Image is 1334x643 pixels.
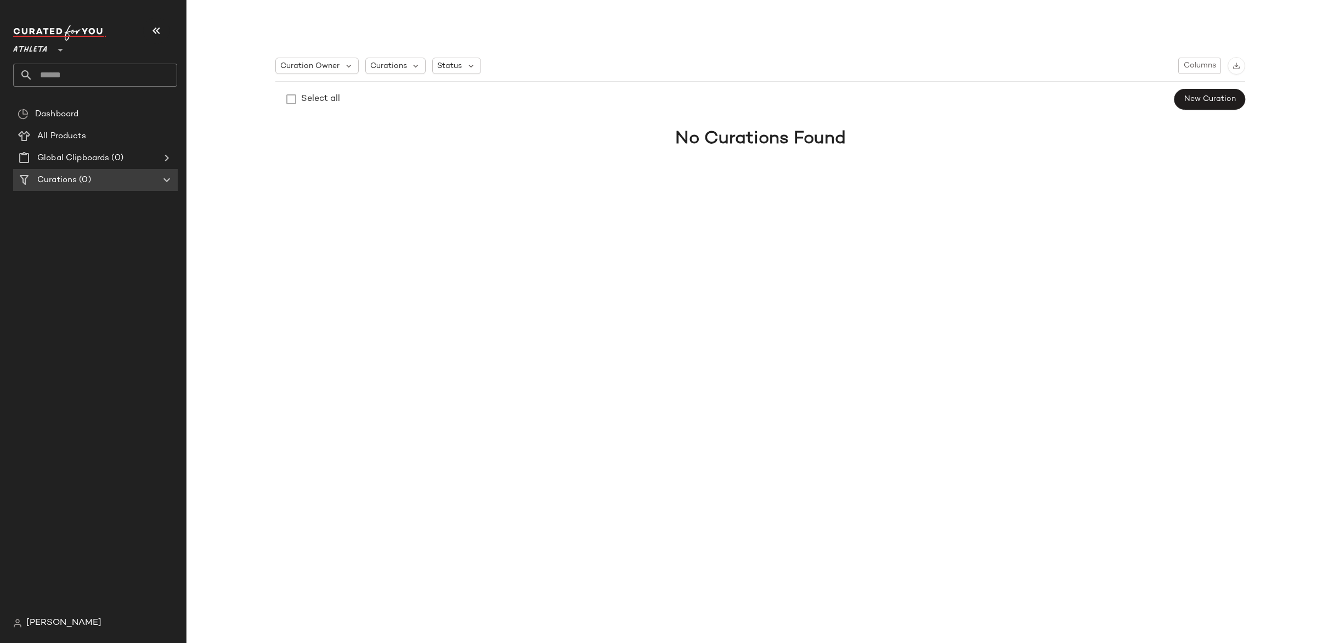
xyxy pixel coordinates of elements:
[301,93,340,106] div: Select all
[13,25,106,41] img: cfy_white_logo.C9jOOHJF.svg
[109,152,123,165] span: (0)
[13,37,47,57] span: Athleta
[35,108,78,121] span: Dashboard
[37,174,77,187] span: Curations
[370,60,407,72] span: Curations
[1183,61,1216,70] span: Columns
[1174,89,1245,110] button: New Curation
[37,130,86,143] span: All Products
[675,126,846,152] h1: No Curations Found
[280,60,340,72] span: Curation Owner
[26,617,101,630] span: [PERSON_NAME]
[18,109,29,120] img: svg%3e
[13,619,22,628] img: svg%3e
[1178,58,1221,74] button: Columns
[1184,95,1236,104] span: New Curation
[37,152,109,165] span: Global Clipboards
[77,174,91,187] span: (0)
[437,60,462,72] span: Status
